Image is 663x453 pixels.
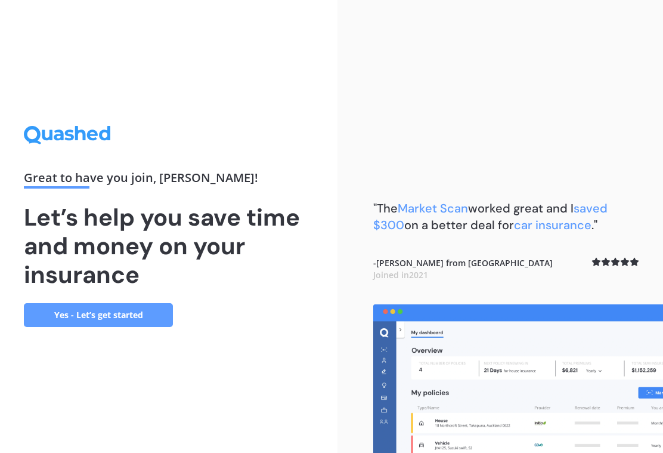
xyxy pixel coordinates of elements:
[373,269,428,281] span: Joined in 2021
[373,257,553,281] b: - [PERSON_NAME] from [GEOGRAPHIC_DATA]
[398,201,468,216] span: Market Scan
[514,217,591,233] span: car insurance
[373,201,608,233] b: "The worked great and I on a better deal for ."
[24,303,173,327] a: Yes - Let’s get started
[24,172,314,189] div: Great to have you join , [PERSON_NAME] !
[373,304,663,453] img: dashboard.webp
[24,203,314,289] h1: Let’s help you save time and money on your insurance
